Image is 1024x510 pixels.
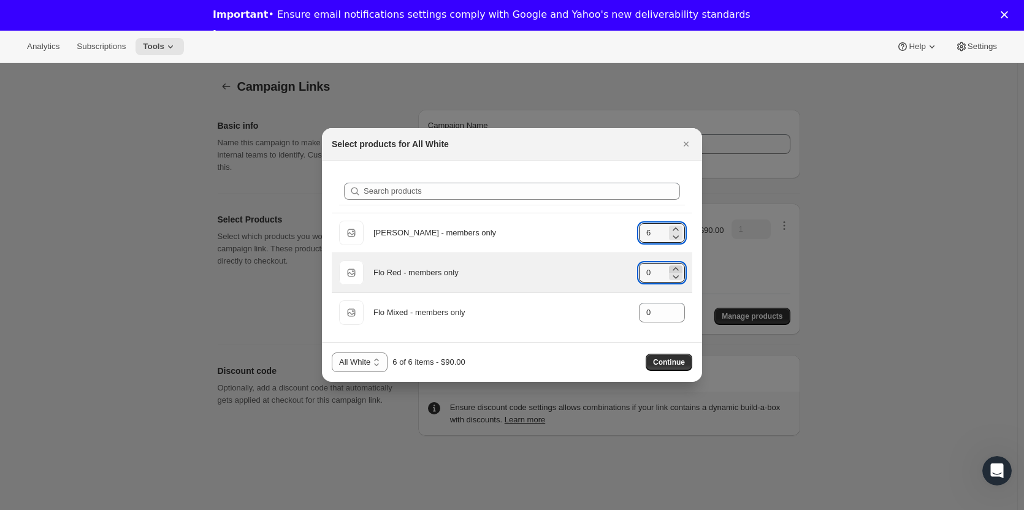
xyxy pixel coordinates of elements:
button: Close [678,135,695,153]
div: Flo Red - members only [373,267,629,279]
iframe: Intercom live chat [982,456,1012,485]
div: • Ensure email notifications settings comply with Google and Yahoo's new deliverability standards [213,9,751,21]
button: Analytics [20,38,67,55]
span: Subscriptions [77,42,126,51]
div: 6 of 6 items - $90.00 [392,356,465,368]
span: Help [909,42,925,51]
div: [PERSON_NAME] - members only [373,227,629,239]
span: Continue [653,357,685,367]
div: Close [1001,11,1013,18]
button: Help [889,38,945,55]
button: Subscriptions [69,38,133,55]
span: Settings [968,42,997,51]
input: Search products [364,183,680,200]
span: Analytics [27,42,59,51]
button: Settings [948,38,1004,55]
div: Flo Mixed - members only [373,306,629,319]
a: Learn more [213,28,276,42]
button: Continue [646,354,692,371]
span: Tools [143,42,164,51]
h2: Select products for All White [332,138,449,150]
button: Tools [136,38,184,55]
b: Important [213,9,268,20]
